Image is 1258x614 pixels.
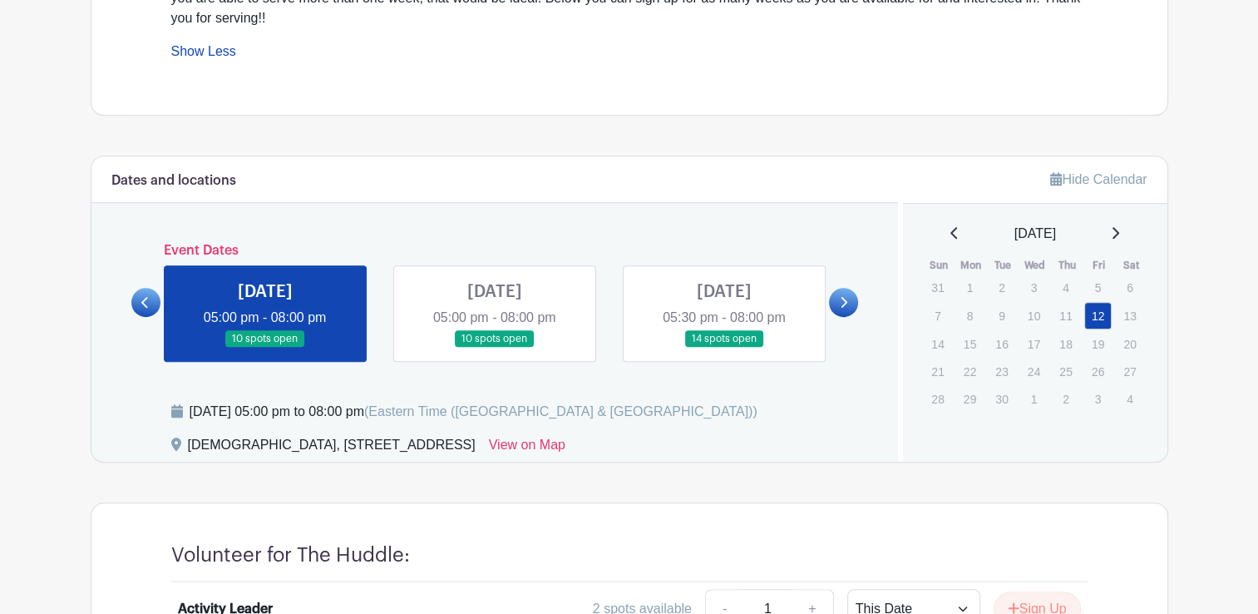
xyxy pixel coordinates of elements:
[1052,275,1079,300] p: 4
[1052,331,1079,357] p: 18
[988,275,1015,300] p: 2
[1052,359,1079,384] p: 25
[1051,257,1083,274] th: Thu
[988,303,1015,329] p: 9
[987,257,1019,274] th: Tue
[1020,386,1048,412] p: 1
[489,435,565,462] a: View on Map
[988,386,1015,412] p: 30
[1014,224,1056,244] span: [DATE]
[956,331,984,357] p: 15
[1084,386,1112,412] p: 3
[923,257,955,274] th: Sun
[1115,257,1147,274] th: Sat
[1116,331,1143,357] p: 20
[1083,257,1116,274] th: Fri
[1019,257,1052,274] th: Wed
[160,243,830,259] h6: Event Dates
[1084,302,1112,329] a: 12
[956,386,984,412] p: 29
[1050,172,1147,186] a: Hide Calendar
[988,331,1015,357] p: 16
[190,402,757,422] div: [DATE] 05:00 pm to 08:00 pm
[111,173,236,189] h6: Dates and locations
[1084,275,1112,300] p: 5
[1020,331,1048,357] p: 17
[955,257,988,274] th: Mon
[171,44,236,65] a: Show Less
[1084,331,1112,357] p: 19
[924,275,951,300] p: 31
[1116,386,1143,412] p: 4
[171,543,410,567] h4: Volunteer for The Huddle:
[956,303,984,329] p: 8
[1020,303,1048,329] p: 10
[924,303,951,329] p: 7
[1052,303,1079,329] p: 11
[188,435,476,462] div: [DEMOGRAPHIC_DATA], [STREET_ADDRESS]
[924,359,951,384] p: 21
[1116,359,1143,384] p: 27
[1084,359,1112,384] p: 26
[1116,275,1143,300] p: 6
[1020,359,1048,384] p: 24
[924,331,951,357] p: 14
[1052,386,1079,412] p: 2
[364,404,757,418] span: (Eastern Time ([GEOGRAPHIC_DATA] & [GEOGRAPHIC_DATA]))
[956,275,984,300] p: 1
[988,359,1015,384] p: 23
[924,386,951,412] p: 28
[1020,275,1048,300] p: 3
[956,359,984,384] p: 22
[1116,303,1143,329] p: 13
